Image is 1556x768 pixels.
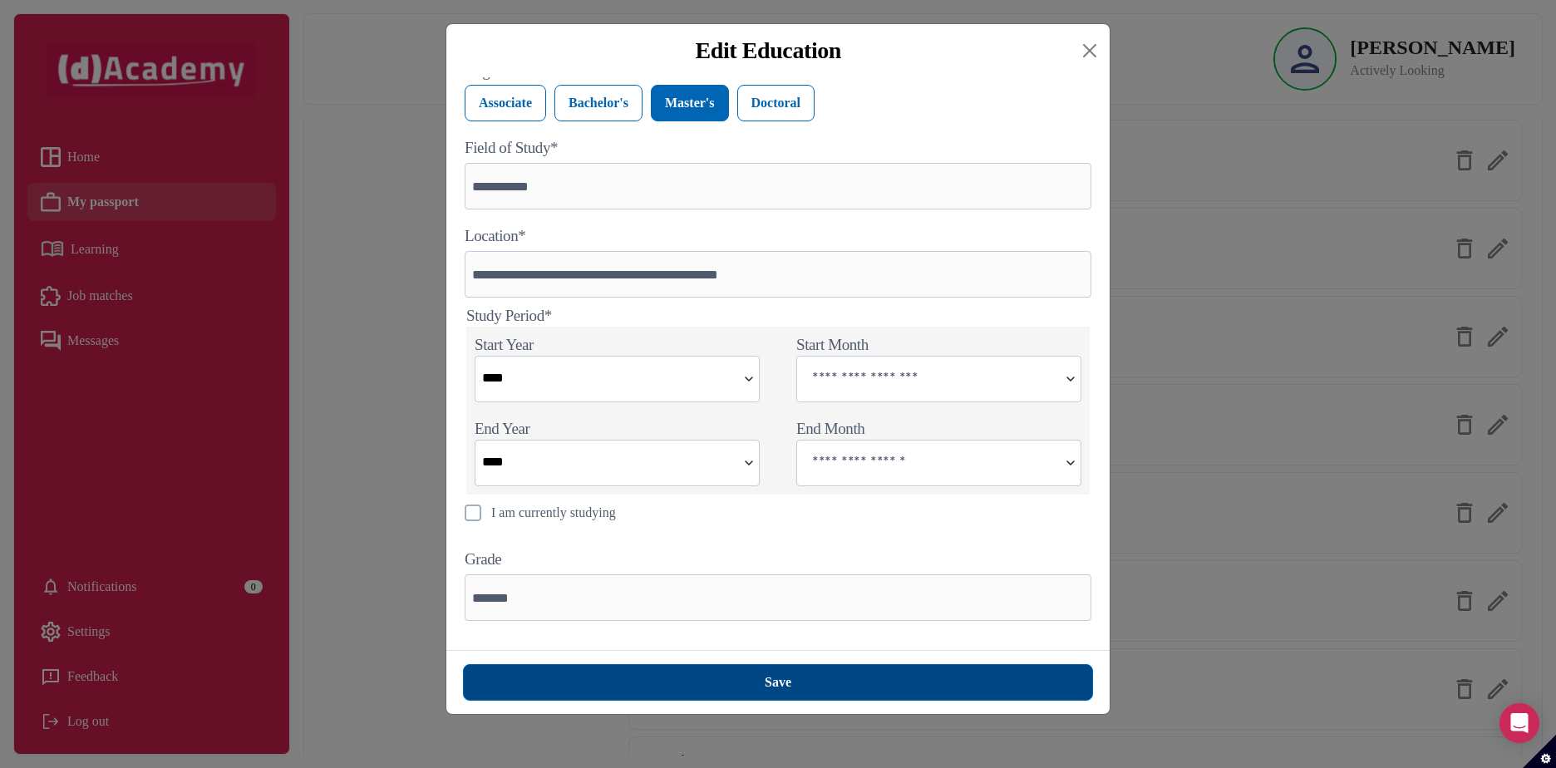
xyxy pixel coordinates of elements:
[796,335,869,355] label: Start Month
[465,505,481,521] img: unCheck
[554,85,643,121] label: Bachelor's
[1061,441,1081,485] img: ...
[739,357,759,401] img: ...
[475,419,529,439] label: End Year
[475,335,534,355] label: Start Year
[460,37,1076,64] div: Edit Education
[465,226,525,246] label: Location*
[765,672,791,692] div: Save
[1499,703,1539,743] div: Open Intercom Messenger
[739,441,759,485] img: ...
[463,664,1093,701] button: Save
[1061,357,1081,401] img: ...
[465,85,546,121] label: Associate
[465,549,501,569] label: Grade
[466,306,552,326] label: Study Period*
[737,85,815,121] label: Doctoral
[796,419,864,439] label: End Month
[465,138,558,158] label: Field of Study*
[1076,37,1103,64] button: Close
[651,85,729,121] label: Master's
[1523,735,1556,768] button: Set cookie preferences
[491,503,616,523] div: I am currently studying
